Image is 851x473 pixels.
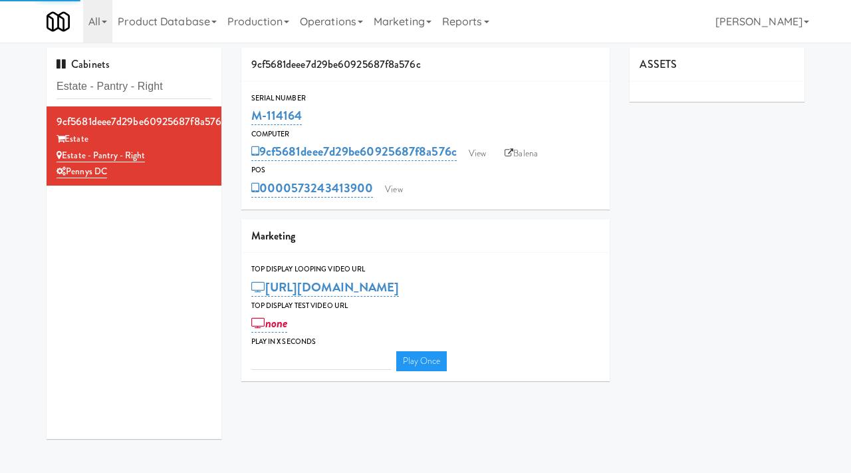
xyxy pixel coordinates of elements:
[241,48,610,82] div: 9cf5681deee7d29be60925687f8a576c
[251,128,600,141] div: Computer
[57,75,211,99] input: Search cabinets
[47,106,221,186] li: 9cf5681deee7d29be60925687f8a576cEstate Estate - Pantry - RightPennys DC
[57,112,211,132] div: 9cf5681deee7d29be60925687f8a576c
[462,144,493,164] a: View
[57,57,110,72] span: Cabinets
[251,179,374,198] a: 0000573243413900
[251,164,600,177] div: POS
[251,278,400,297] a: [URL][DOMAIN_NAME]
[251,335,600,349] div: Play in X seconds
[251,142,457,161] a: 9cf5681deee7d29be60925687f8a576c
[378,180,409,200] a: View
[251,92,600,105] div: Serial Number
[251,263,600,276] div: Top Display Looping Video Url
[251,299,600,313] div: Top Display Test Video Url
[57,131,211,148] div: Estate
[396,351,447,371] a: Play Once
[57,165,107,178] a: Pennys DC
[251,228,296,243] span: Marketing
[57,149,145,162] a: Estate - Pantry - Right
[251,314,288,333] a: none
[251,106,303,125] a: M-114164
[640,57,677,72] span: ASSETS
[498,144,545,164] a: Balena
[47,10,70,33] img: Micromart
